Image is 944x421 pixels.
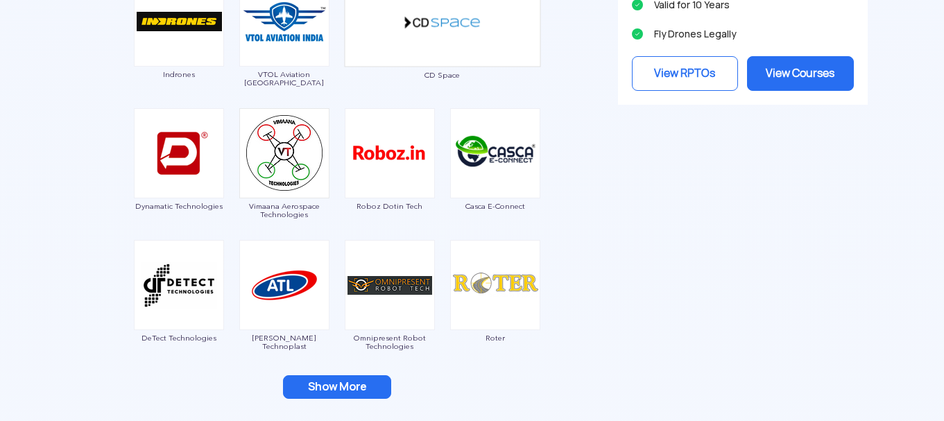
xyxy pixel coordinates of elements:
[449,334,541,342] span: Roter
[344,15,541,79] a: CD Space
[345,240,435,330] img: ic_omnipresent.png
[133,15,225,78] a: Indrones
[239,334,330,350] span: [PERSON_NAME] Technoplast
[747,56,854,91] a: View Courses
[344,202,436,210] span: Roboz Dotin Tech
[283,375,391,399] button: Show More
[344,278,436,350] a: Omnipresent Robot Technologies
[450,108,540,198] img: ic_casca.png
[239,278,330,350] a: [PERSON_NAME] Technoplast
[133,278,225,342] a: DeTect Technologies
[239,108,329,198] img: ic_vimana-1.png
[345,108,435,198] img: img_roboz.png
[133,334,225,342] span: DeTect Technologies
[632,56,739,91] a: View RPTOs
[632,24,854,44] li: Fly Drones Legally
[134,108,224,198] img: ic_dynamatic.png
[344,334,436,350] span: Omnipresent Robot Technologies
[133,202,225,210] span: Dynamatic Technologies
[239,70,330,87] span: VTOL Aviation [GEOGRAPHIC_DATA]
[239,15,330,87] a: VTOL Aviation [GEOGRAPHIC_DATA]
[239,240,329,330] img: ic_anjanitechnoplast.png
[450,240,540,330] img: ic_apiroter.png
[134,240,224,330] img: ic_detect.png
[133,146,225,210] a: Dynamatic Technologies
[449,202,541,210] span: Casca E-Connect
[449,146,541,210] a: Casca E-Connect
[344,146,436,210] a: Roboz Dotin Tech
[344,71,541,79] span: CD Space
[133,70,225,78] span: Indrones
[239,202,330,218] span: Vimaana Aerospace Technologies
